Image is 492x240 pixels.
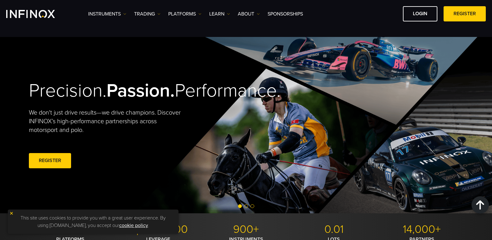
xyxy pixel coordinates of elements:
a: TRADING [134,10,160,18]
a: cookie policy [119,222,148,229]
img: yellow close icon [9,211,14,215]
p: This site uses cookies to provide you with a great user experience. By using [DOMAIN_NAME], you a... [11,213,175,231]
a: LOGIN [403,6,437,21]
a: Instruments [88,10,126,18]
span: Go to slide 1 [238,204,242,208]
a: INFINOX Logo [6,10,70,18]
span: Go to slide 3 [251,204,254,208]
span: Go to slide 2 [244,204,248,208]
p: We don't just drive results—we drive champions. Discover INFINOX’s high-performance partnerships ... [29,108,185,134]
p: 900+ [205,223,288,236]
strong: Passion. [106,79,175,102]
p: 14,000+ [380,223,463,236]
h2: Precision. Performance. [29,79,224,102]
a: SPONSORSHIPS [268,10,303,18]
a: ABOUT [238,10,260,18]
a: REGISTER [444,6,486,21]
p: 0.01 [292,223,376,236]
a: REGISTER [29,153,71,168]
a: PLATFORMS [168,10,201,18]
a: Learn [209,10,230,18]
